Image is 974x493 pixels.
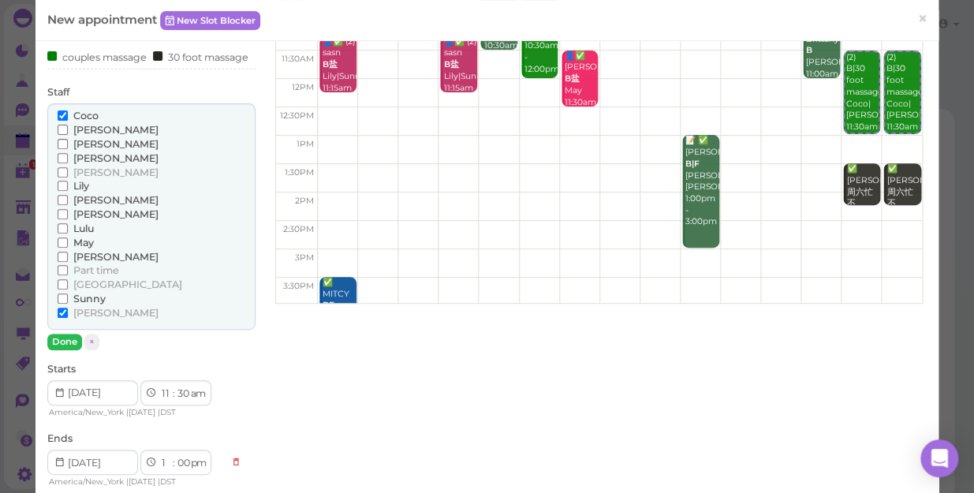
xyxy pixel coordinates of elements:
span: New appointment [47,12,160,27]
span: 3:30pm [283,281,314,291]
span: [GEOGRAPHIC_DATA] [73,278,182,290]
input: [PERSON_NAME] [58,153,68,163]
label: Ends [47,431,73,446]
span: 1:30pm [285,167,314,177]
div: 👤✅ [PERSON_NAME] May 11:30am - 12:30pm [564,50,599,132]
span: Coco [73,110,99,121]
b: B盐 [443,59,458,69]
div: (2) B|30 foot massage Coco|[PERSON_NAME] 11:30am - 1:00pm [845,52,879,156]
div: ✅ [PERSON_NAME] 周六忙 不 Coco|[PERSON_NAME] 1:30pm - 2:15pm [886,163,920,291]
span: DST [160,476,176,487]
span: 2:30pm [283,224,314,234]
input: [PERSON_NAME] [58,167,68,177]
span: [PERSON_NAME] [73,208,159,220]
span: DST [160,407,176,417]
span: Part time [73,264,119,276]
div: couples massage [47,48,147,65]
span: [PERSON_NAME] [73,251,159,263]
span: America/New_York [49,476,124,487]
span: × [89,336,95,347]
input: Lily [58,181,68,191]
div: ✅ Brittany [PERSON_NAME] 11:00am - 12:00pm [805,22,840,103]
span: 2pm [295,196,314,206]
input: [PERSON_NAME] [58,252,68,262]
b: B盐 [323,59,338,69]
span: [PERSON_NAME] [73,194,159,206]
div: 30 foot massage [153,48,248,65]
input: [PERSON_NAME] [58,139,68,149]
span: 11:30am [282,54,314,64]
div: (2) B|30 foot massage Coco|[PERSON_NAME] 11:30am - 1:00pm [885,52,919,156]
input: Lulu [58,223,68,233]
b: BF [323,300,334,310]
div: Open Intercom Messenger [920,439,958,477]
span: 1pm [297,139,314,149]
input: [PERSON_NAME] [58,195,68,205]
span: [PERSON_NAME] [73,166,159,178]
b: B盐 [565,73,580,84]
input: Sunny [58,293,68,304]
button: × [84,334,99,350]
div: 👤✅ (2) sasn Lily|Sunny 11:15am - 12:15pm [442,36,477,118]
input: [PERSON_NAME] [58,209,68,219]
span: [DATE] [129,476,155,487]
b: B|F [685,159,700,169]
a: New Slot Blocker [160,11,260,30]
div: ✅ MITCY Sunny 3:30pm - 5:00pm [322,277,356,358]
span: [DATE] [129,407,155,417]
label: Starts [47,362,76,376]
span: [PERSON_NAME] [73,152,159,164]
input: May [58,237,68,248]
input: [PERSON_NAME] [58,125,68,135]
div: ✅ [PERSON_NAME] 周六忙 不 Coco|[PERSON_NAME] 1:30pm - 2:15pm [845,163,880,291]
span: Lulu [73,222,94,234]
div: 👤✅ (2) sasn Lily|Sunny 11:15am - 12:15pm [322,36,356,118]
span: × [917,8,927,30]
div: | | [47,405,223,420]
input: [GEOGRAPHIC_DATA] [58,279,68,289]
span: [PERSON_NAME] [73,138,159,150]
span: Sunny [73,293,106,304]
span: [PERSON_NAME] [73,124,159,136]
span: 3pm [295,252,314,263]
span: 12:30pm [280,110,314,121]
b: B [806,45,812,55]
input: Part time [58,265,68,275]
span: May [73,237,94,248]
div: 📝 ✅ [PERSON_NAME] [PERSON_NAME] [PERSON_NAME] 1:00pm - 3:00pm [685,135,719,228]
span: 12pm [292,82,314,92]
span: Lily [73,180,89,192]
label: Staff [47,85,69,99]
span: America/New_York [49,407,124,417]
button: Done [47,334,82,350]
div: | | [47,475,223,489]
input: [PERSON_NAME] [58,308,68,318]
input: Coco [58,110,68,121]
span: [PERSON_NAME] [73,307,159,319]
